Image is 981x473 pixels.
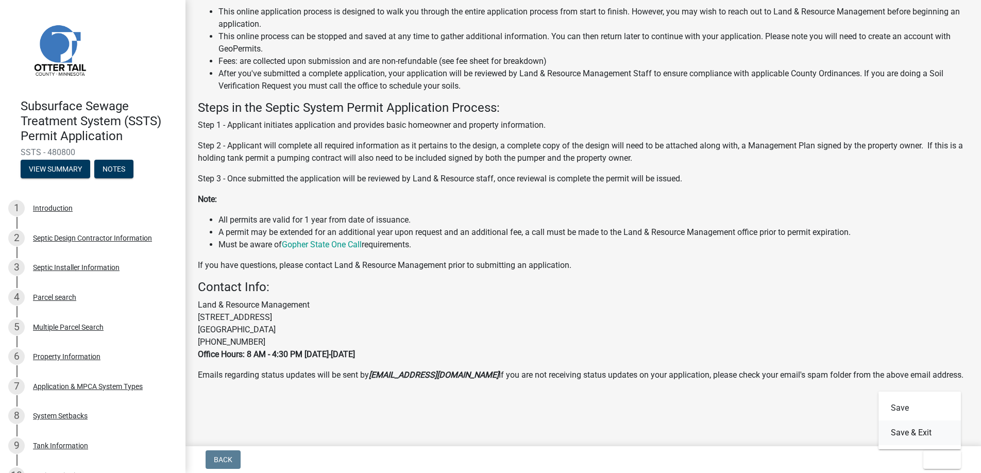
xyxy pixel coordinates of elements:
strong: Office Hours: 8 AM - 4:30 PM [DATE]-[DATE] [198,349,355,359]
span: Exit [932,455,946,464]
h4: Steps in the Septic System Permit Application Process: [198,100,969,115]
div: 8 [8,408,25,424]
p: Step 1 - Applicant initiates application and provides basic homeowner and property information. [198,119,969,131]
strong: Note: [198,194,217,204]
h4: Contact Info: [198,280,969,295]
span: SSTS - 480800 [21,147,165,157]
span: Back [214,455,232,464]
button: Notes [94,160,133,178]
div: 9 [8,437,25,454]
li: This online process can be stopped and saved at any time to gather additional information. You ca... [218,30,969,55]
div: 7 [8,378,25,395]
li: After you've submitted a complete application, your application will be reviewed by Land & Resour... [218,67,969,92]
img: Otter Tail County, Minnesota [21,11,98,88]
div: Introduction [33,205,73,212]
div: Property Information [33,353,100,360]
p: Step 3 - Once submitted the application will be reviewed by Land & Resource staff, once reviewal ... [198,173,969,185]
p: Step 2 - Applicant will complete all required information as it pertains to the design, a complet... [198,140,969,164]
li: Must be aware of requirements. [218,239,969,251]
button: Exit [923,450,961,469]
strong: [EMAIL_ADDRESS][DOMAIN_NAME] [369,370,499,380]
div: Application & MPCA System Types [33,383,143,390]
div: 1 [8,200,25,216]
div: 3 [8,259,25,276]
div: 2 [8,230,25,246]
li: A permit may be extended for an additional year upon request and an additional fee, a call must b... [218,226,969,239]
div: System Setbacks [33,412,88,419]
p: If you have questions, please contact Land & Resource Management prior to submitting an application. [198,259,969,272]
li: This online application process is designed to walk you through the entire application process fr... [218,6,969,30]
button: Save [878,396,961,420]
div: Tank Information [33,442,88,449]
a: Gopher State One Call [282,240,362,249]
div: Exit [878,392,961,449]
div: Multiple Parcel Search [33,324,104,331]
p: Land & Resource Management [STREET_ADDRESS] [GEOGRAPHIC_DATA] [PHONE_NUMBER] [198,299,969,361]
p: Emails regarding status updates will be sent by If you are not receiving status updates on your a... [198,369,969,381]
li: Fees: are collected upon submission and are non-refundable (see fee sheet for breakdown) [218,55,969,67]
div: 4 [8,289,25,306]
div: Parcel search [33,294,76,301]
div: Septic Installer Information [33,264,120,271]
wm-modal-confirm: Notes [94,166,133,174]
div: 6 [8,348,25,365]
button: Save & Exit [878,420,961,445]
div: Septic Design Contractor Information [33,234,152,242]
button: View Summary [21,160,90,178]
wm-modal-confirm: Summary [21,166,90,174]
div: 5 [8,319,25,335]
h4: Subsurface Sewage Treatment System (SSTS) Permit Application [21,99,177,143]
li: All permits are valid for 1 year from date of issuance. [218,214,969,226]
button: Back [206,450,241,469]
